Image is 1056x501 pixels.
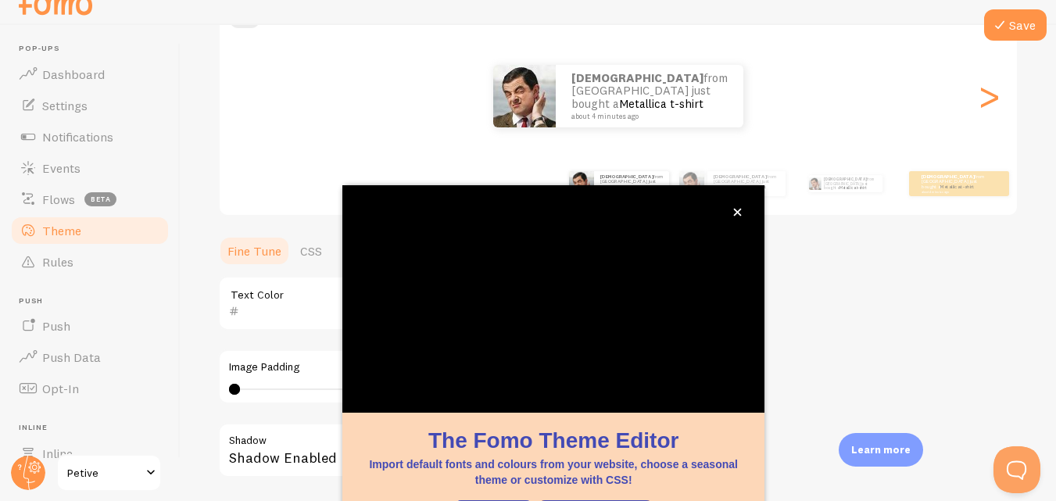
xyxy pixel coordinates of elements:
[42,66,105,82] span: Dashboard
[714,174,767,180] strong: [DEMOGRAPHIC_DATA]
[218,423,687,480] div: Shadow Enabled
[851,442,911,457] p: Learn more
[42,318,70,334] span: Push
[9,121,170,152] a: Notifications
[42,191,75,207] span: Flows
[922,174,975,180] strong: [DEMOGRAPHIC_DATA]
[839,433,923,467] div: Learn more
[42,129,113,145] span: Notifications
[361,456,746,488] p: Import default fonts and colours from your website, choose a seasonal theme or customize with CSS!
[824,177,867,181] strong: [DEMOGRAPHIC_DATA]
[9,184,170,215] a: Flows beta
[56,454,162,492] a: Petive
[922,174,984,193] p: from [GEOGRAPHIC_DATA] just bought a
[600,174,663,193] p: from [GEOGRAPHIC_DATA] just bought a
[679,171,704,196] img: Fomo
[42,223,81,238] span: Theme
[9,310,170,342] a: Push
[9,215,170,246] a: Theme
[9,342,170,373] a: Push Data
[984,9,1047,41] button: Save
[19,44,170,54] span: Pop-ups
[361,425,746,456] h1: The Fomo Theme Editor
[600,174,653,180] strong: [DEMOGRAPHIC_DATA]
[824,175,876,192] p: from [GEOGRAPHIC_DATA] just bought a
[42,254,73,270] span: Rules
[291,235,331,267] a: CSS
[9,152,170,184] a: Events
[9,59,170,90] a: Dashboard
[993,446,1040,493] iframe: Help Scout Beacon - Open
[729,204,746,220] button: close,
[9,90,170,121] a: Settings
[619,96,703,111] a: Metallica t-shirt
[569,171,594,196] img: Fomo
[571,72,728,120] p: from [GEOGRAPHIC_DATA] just bought a
[922,190,983,193] small: about 4 minutes ago
[229,360,676,374] label: Image Padding
[714,174,779,193] p: from [GEOGRAPHIC_DATA] just bought a
[9,438,170,469] a: Inline
[732,184,766,190] a: Metallica t-shirt
[42,381,79,396] span: Opt-In
[19,296,170,306] span: Push
[42,446,73,461] span: Inline
[571,113,723,120] small: about 4 minutes ago
[839,185,866,190] a: Metallica t-shirt
[218,235,291,267] a: Fine Tune
[9,246,170,277] a: Rules
[571,70,703,85] strong: [DEMOGRAPHIC_DATA]
[19,423,170,433] span: Inline
[714,190,778,193] small: about 4 minutes ago
[9,373,170,404] a: Opt-In
[42,160,81,176] span: Events
[619,184,653,190] a: Metallica t-shirt
[67,463,141,482] span: Petive
[808,177,821,190] img: Fomo
[979,40,998,152] div: Next slide
[42,98,88,113] span: Settings
[84,192,116,206] span: beta
[940,184,974,190] a: Metallica t-shirt
[493,65,556,127] img: Fomo
[42,349,101,365] span: Push Data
